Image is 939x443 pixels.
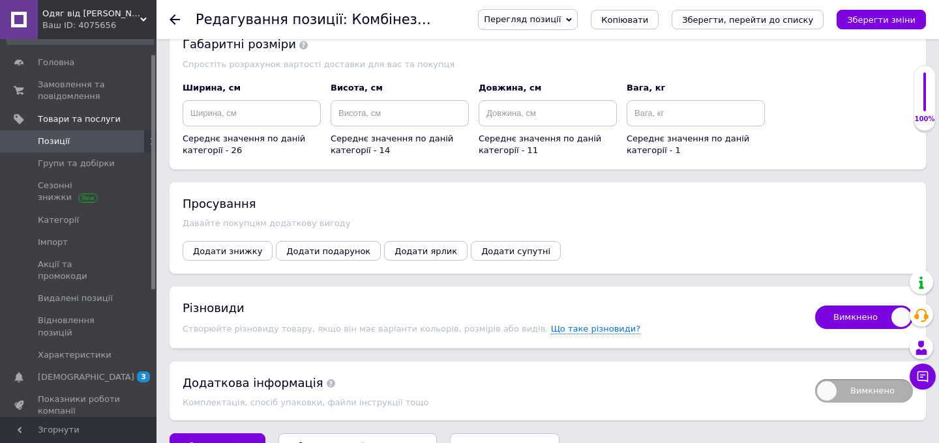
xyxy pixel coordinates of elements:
button: Копіювати [591,10,659,29]
span: Додати знижку [193,246,262,256]
button: Зберегти зміни [837,10,926,29]
span: 3 [137,371,150,382]
body: Редактор, B216407F-48CA-4438-B775-D229AC7103E4 [13,13,246,244]
i: Зберегти зміни [847,15,916,25]
span: Категорії [38,214,79,226]
span: Довжина, см [479,83,541,93]
span: Вимкнено [815,379,913,403]
div: 100% Якість заповнення [914,65,936,131]
div: Середнє значення по даній категорії - 14 [331,133,469,156]
div: Комплектація, спосіб упаковки, файли інструкції тощо [183,397,802,407]
span: Показники роботи компанії [38,393,121,417]
span: Головна [38,57,74,68]
span: Групи та добірки [38,158,115,169]
span: Імпорт [38,236,68,248]
span: Копіювати [601,15,648,25]
span: Одяг від Алли [42,8,140,20]
div: Середнє значення по даній категорії - 1 [627,133,765,156]
button: Додати знижку [183,241,273,261]
div: Габаритні розміри [183,36,913,52]
span: Вимкнено [815,306,913,329]
button: Додати супутні [471,241,561,261]
span: Перегляд позиції [484,14,561,24]
input: Вага, кг [627,100,765,126]
div: Давайте покупцям додаткову вигоду [183,218,913,228]
div: Спростіть розрахунок вартості доставки для вас та покупця [183,59,913,69]
span: Створюйте різновиду товару, якщо він має варіанти кольорів, розмірів або видів. [183,324,551,334]
div: Додаткова інформація [183,375,802,391]
span: Товари та послуги [38,113,121,125]
span: Сезонні знижки [38,180,121,203]
i: Зберегти, перейти до списку [682,15,813,25]
button: Зберегти, перейти до списку [672,10,824,29]
input: Ширина, см [183,100,321,126]
button: Додати подарунок [276,241,381,261]
span: Видалені позиції [38,293,113,304]
span: Додати ярлик [395,246,457,256]
span: Характеристики [38,349,112,361]
div: 100% [914,115,935,124]
span: Додати супутні [481,246,550,256]
span: Що таке різновиди? [551,324,641,334]
span: Додати подарунок [286,246,370,256]
div: Різновиди [183,300,802,316]
span: Замовлення та повідомлення [38,79,121,102]
span: Акції та промокоди [38,259,121,282]
div: Середнє значення по даній категорії - 26 [183,133,321,156]
p: [PERSON_NAME]: выполнена из двухстороннего кашемира. Пуговицы и карманы рабочие, талия на резинке... [13,13,246,257]
input: Довжина, см [479,100,617,126]
button: Чат з покупцем [910,364,936,390]
div: Просування [183,195,913,212]
span: Відновлення позицій [38,315,121,338]
button: Додати ярлик [384,241,468,261]
div: Середнє значення по даній категорії - 11 [479,133,617,156]
span: Вага, кг [627,83,665,93]
span: Висота, см [331,83,383,93]
body: Редактор, C91AE875-5F94-48ED-851B-B401F2B0AB04 [13,13,246,257]
div: Ваш ID: 4075656 [42,20,156,31]
h1: Редагування позиції: Комбінезон [196,12,434,27]
span: [DEMOGRAPHIC_DATA] [38,371,134,383]
input: Висота, см [331,100,469,126]
div: Повернутися назад [170,14,180,25]
span: Ширина, см [183,83,241,93]
span: Позиції [38,136,70,147]
p: Танина: виконана з двостороннього кашеміру. Ґудзики та кишені робочі, талія на резинці. Мʼякий та... [13,13,246,244]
